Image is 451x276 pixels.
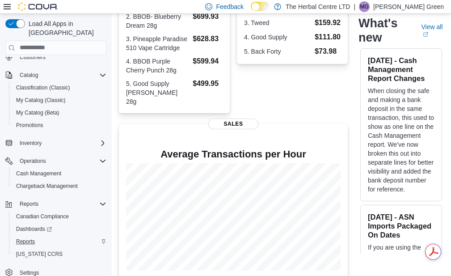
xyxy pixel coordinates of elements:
span: Classification (Classic) [16,84,70,91]
span: Cash Management [13,168,106,179]
span: Inventory [16,138,106,149]
dd: $159.92 [315,17,341,28]
input: Dark Mode [251,2,270,11]
span: MG [360,1,368,12]
span: Catalog [16,70,106,81]
button: Catalog [16,70,42,81]
button: Inventory [2,137,110,149]
svg: External link [423,32,428,37]
a: Promotions [13,120,47,131]
span: Operations [16,156,106,166]
button: Reports [2,198,110,210]
span: Washington CCRS [13,249,106,259]
span: My Catalog (Beta) [16,109,59,116]
span: Reports [13,236,106,247]
span: Reports [16,238,35,245]
dd: $73.98 [315,46,341,57]
span: Reports [20,200,38,208]
span: Inventory [20,140,42,147]
dd: $699.93 [193,11,223,22]
a: Dashboards [13,224,55,234]
a: Classification (Classic) [13,82,74,93]
button: Customers [2,51,110,64]
button: Reports [16,199,42,209]
h3: [DATE] - Cash Management Report Changes [368,56,434,83]
span: Dashboards [16,225,52,233]
button: Reports [9,235,110,248]
button: Operations [2,155,110,167]
button: Operations [16,156,50,166]
dd: $499.95 [193,78,223,89]
span: Canadian Compliance [16,213,69,220]
a: [US_STATE] CCRS [13,249,66,259]
span: Customers [16,51,106,63]
button: My Catalog (Classic) [9,94,110,106]
a: Chargeback Management [13,181,81,191]
span: Sales [208,119,258,129]
button: My Catalog (Beta) [9,106,110,119]
p: [PERSON_NAME] Green [373,1,444,12]
span: Promotions [13,120,106,131]
h3: [DATE] - ASN Imports Packaged On Dates [368,212,434,239]
span: Operations [20,157,46,165]
span: Load All Apps in [GEOGRAPHIC_DATA] [25,19,106,37]
button: Cash Management [9,167,110,180]
h4: Average Transactions per Hour [126,149,341,160]
a: Dashboards [9,223,110,235]
a: Reports [13,236,38,247]
button: Chargeback Management [9,180,110,192]
p: When closing the safe and making a bank deposit in the same transaction, this used to show as one... [368,86,434,194]
a: Canadian Compliance [13,211,72,222]
dt: 3. Tweed [244,18,311,27]
span: Classification (Classic) [13,82,106,93]
img: Cova [18,2,58,11]
span: My Catalog (Classic) [13,95,106,106]
dd: $628.83 [193,34,223,44]
a: My Catalog (Beta) [13,107,63,118]
dd: $599.94 [193,56,223,67]
a: Customers [16,52,49,63]
span: [US_STATE] CCRS [16,251,63,258]
span: Customers [20,54,46,61]
span: Dashboards [13,224,106,234]
dt: 5. Back Forty [244,47,311,56]
dt: 4. BBOB Purple Cherry Punch 28g [126,57,189,75]
button: Canadian Compliance [9,210,110,223]
dd: $111.80 [315,32,341,42]
span: Promotions [16,122,43,129]
dt: 4. Good Supply [244,33,311,42]
span: Catalog [20,72,38,79]
button: Promotions [9,119,110,132]
dt: 5. Good Supply [PERSON_NAME] 28g [126,79,189,106]
button: Inventory [16,138,45,149]
button: Catalog [2,69,110,81]
a: Cash Management [13,168,65,179]
a: View allExternal link [421,23,444,38]
a: My Catalog (Classic) [13,95,69,106]
button: Classification (Classic) [9,81,110,94]
p: | [354,1,355,12]
h2: What's new [358,16,410,45]
span: Chargeback Management [13,181,106,191]
dt: 2. BBOB- Blueberry Dream 28g [126,12,189,30]
span: Feedback [216,2,243,11]
p: The Herbal Centre LTD [286,1,350,12]
span: Cash Management [16,170,61,177]
span: My Catalog (Beta) [13,107,106,118]
button: [US_STATE] CCRS [9,248,110,260]
span: My Catalog (Classic) [16,97,66,104]
span: Canadian Compliance [13,211,106,222]
span: Reports [16,199,106,209]
dt: 3. Pineapple Paradise 510 Vape Cartridge [126,34,189,52]
span: Chargeback Management [16,183,78,190]
div: Meighen Green [359,1,370,12]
